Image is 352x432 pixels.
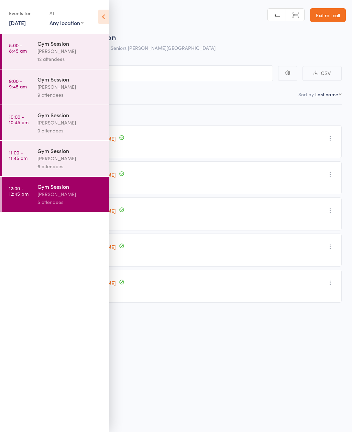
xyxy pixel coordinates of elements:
[37,40,103,47] div: Gym Session
[37,119,103,127] div: [PERSON_NAME]
[37,75,103,83] div: Gym Session
[2,69,109,105] a: 9:00 -9:45 amGym Session[PERSON_NAME]9 attendees
[75,243,116,250] a: [PERSON_NAME]
[315,91,338,98] div: Last name
[37,147,103,154] div: Gym Session
[37,162,103,170] div: 6 attendees
[49,19,84,26] div: Any location
[2,177,109,212] a: 12:00 -12:45 pmGym Session[PERSON_NAME]5 attendees
[37,127,103,134] div: 9 attendees
[2,141,109,176] a: 11:00 -11:45 amGym Session[PERSON_NAME]6 attendees
[9,8,43,19] div: Events for
[37,83,103,91] div: [PERSON_NAME]
[9,42,27,53] time: 8:00 - 8:45 am
[37,111,103,119] div: Gym Session
[75,171,116,178] a: [PERSON_NAME]
[9,78,27,89] time: 9:00 - 9:45 am
[37,198,103,206] div: 5 attendees
[75,279,116,287] a: [PERSON_NAME]
[75,207,116,214] a: [PERSON_NAME]
[37,154,103,162] div: [PERSON_NAME]
[302,66,342,81] button: CSV
[9,19,26,26] a: [DATE]
[9,114,29,125] time: 10:00 - 10:45 am
[37,183,103,190] div: Gym Session
[49,8,84,19] div: At
[310,8,346,22] a: Exit roll call
[111,44,216,51] span: Seniors [PERSON_NAME][GEOGRAPHIC_DATA]
[37,55,103,63] div: 12 attendees
[37,47,103,55] div: [PERSON_NAME]
[37,91,103,99] div: 9 attendees
[2,105,109,140] a: 10:00 -10:45 amGym Session[PERSON_NAME]9 attendees
[2,34,109,69] a: 8:00 -8:45 amGym Session[PERSON_NAME]12 attendees
[37,190,103,198] div: [PERSON_NAME]
[9,185,29,196] time: 12:00 - 12:45 pm
[298,91,314,98] label: Sort by
[10,65,273,81] input: Search by name
[9,150,27,161] time: 11:00 - 11:45 am
[75,135,116,142] a: [PERSON_NAME]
